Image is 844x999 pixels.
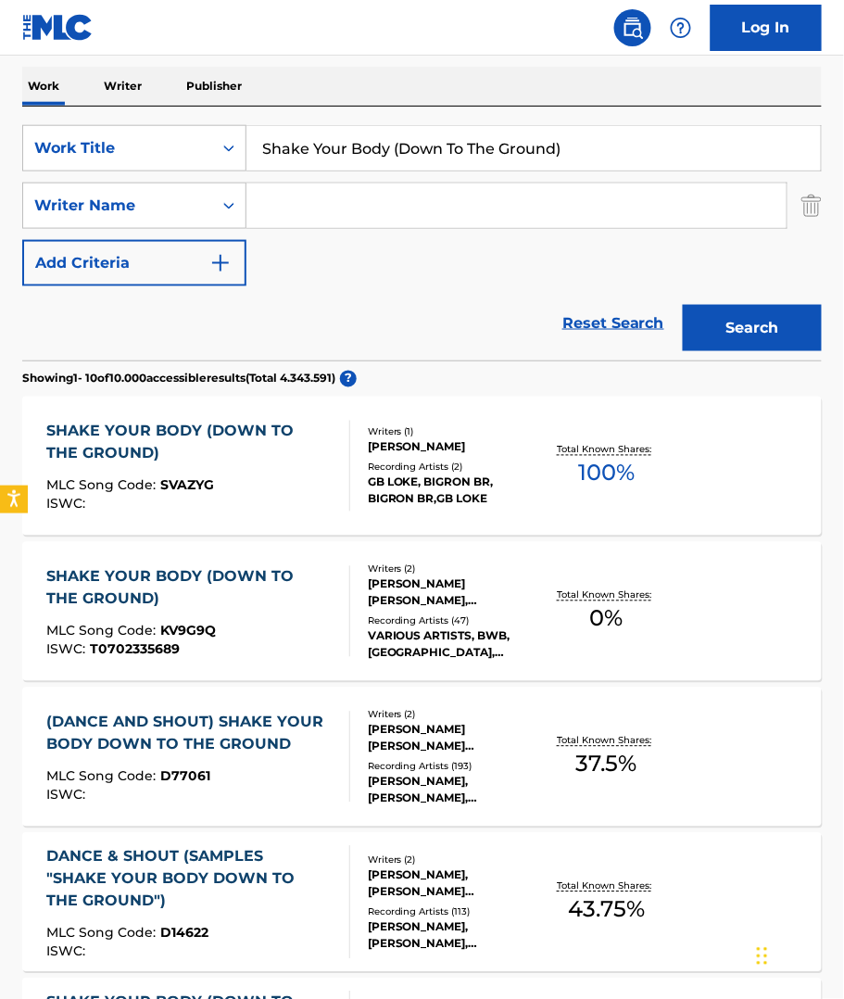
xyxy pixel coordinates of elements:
[22,67,65,106] p: Work
[557,588,656,602] p: Total Known Shares:
[368,439,540,456] div: [PERSON_NAME]
[90,641,180,658] span: T0702335689
[368,919,540,953] div: [PERSON_NAME], [PERSON_NAME], [PERSON_NAME], [PERSON_NAME], [PERSON_NAME] [FEAT. PEE WEE], [GEOGR...
[160,925,208,942] span: D14622
[614,9,651,46] a: Public Search
[46,943,90,960] span: ISWC :
[578,457,635,490] span: 100 %
[368,905,540,919] div: Recording Artists ( 113 )
[22,240,246,286] button: Add Criteria
[340,371,357,387] span: ?
[557,443,656,457] p: Total Known Shares:
[368,614,540,628] div: Recording Artists ( 47 )
[160,477,214,494] span: SVAZYG
[568,893,645,927] span: 43.75 %
[590,602,624,636] span: 0 %
[622,17,644,39] img: search
[209,252,232,274] img: 9d2ae6d4665cec9f34b9.svg
[22,833,822,972] a: DANCE & SHOUT (SAMPLES "SHAKE YOUR BODY DOWN TO THE GROUND")MLC Song Code:D14622ISWC:Writers (2)[...
[22,371,335,387] p: Showing 1 - 10 of 10.000 accessible results (Total 4.343.591 )
[368,760,540,774] div: Recording Artists ( 193 )
[181,67,247,106] p: Publisher
[368,628,540,662] div: VARIOUS ARTISTS, BWB, [GEOGRAPHIC_DATA], [PERSON_NAME], BWB
[22,397,822,536] a: SHAKE YOUR BODY (DOWN TO THE GROUND)MLC Song Code:SVAZYGISWC:Writers (1)[PERSON_NAME]Recording Ar...
[553,303,674,344] a: Reset Search
[801,183,822,229] img: Delete Criterion
[711,5,822,51] a: Log In
[46,623,160,639] span: MLC Song Code :
[46,496,90,512] span: ISWC :
[46,566,334,611] div: SHAKE YOUR BODY (DOWN TO THE GROUND)
[368,474,540,508] div: GB LOKE, BIGRON BR, BIGRON BR,GB LOKE
[368,563,540,576] div: Writers ( 2 )
[46,477,160,494] span: MLC Song Code :
[751,910,844,999] iframe: Chat Widget
[46,421,334,465] div: SHAKE YOUR BODY (DOWN TO THE GROUND)
[34,195,201,217] div: Writer Name
[683,305,822,351] button: Search
[22,125,822,360] form: Search Form
[662,9,699,46] div: Help
[98,67,147,106] p: Writer
[46,925,160,942] span: MLC Song Code :
[576,748,637,781] span: 37.5 %
[46,641,90,658] span: ISWC :
[22,688,822,827] a: (DANCE AND SHOUT) SHAKE YOUR BODY DOWN TO THE GROUNDMLC Song Code:D77061ISWC:Writers (2)[PERSON_N...
[46,787,90,803] span: ISWC :
[46,846,334,913] div: DANCE & SHOUT (SAMPLES "SHAKE YOUR BODY DOWN TO THE GROUND")
[160,623,216,639] span: KV9G9Q
[368,576,540,610] div: [PERSON_NAME] [PERSON_NAME], [PERSON_NAME]
[46,768,160,785] span: MLC Song Code :
[757,929,768,984] div: Drag
[557,734,656,748] p: Total Known Shares:
[160,768,210,785] span: D77061
[22,14,94,41] img: MLC Logo
[557,879,656,893] p: Total Known Shares:
[368,708,540,722] div: Writers ( 2 )
[368,461,540,474] div: Recording Artists ( 2 )
[46,712,334,756] div: (DANCE AND SHOUT) SHAKE YOUR BODY DOWN TO THE GROUND
[22,542,822,681] a: SHAKE YOUR BODY (DOWN TO THE GROUND)MLC Song Code:KV9G9QISWC:T0702335689Writers (2)[PERSON_NAME] ...
[368,425,540,439] div: Writers ( 1 )
[368,722,540,755] div: [PERSON_NAME] [PERSON_NAME] [PERSON_NAME]
[368,854,540,867] div: Writers ( 2 )
[368,774,540,807] div: [PERSON_NAME], [PERSON_NAME], [PERSON_NAME], [PERSON_NAME], [PERSON_NAME]
[670,17,692,39] img: help
[34,137,201,159] div: Work Title
[368,867,540,901] div: [PERSON_NAME], [PERSON_NAME] [PERSON_NAME]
